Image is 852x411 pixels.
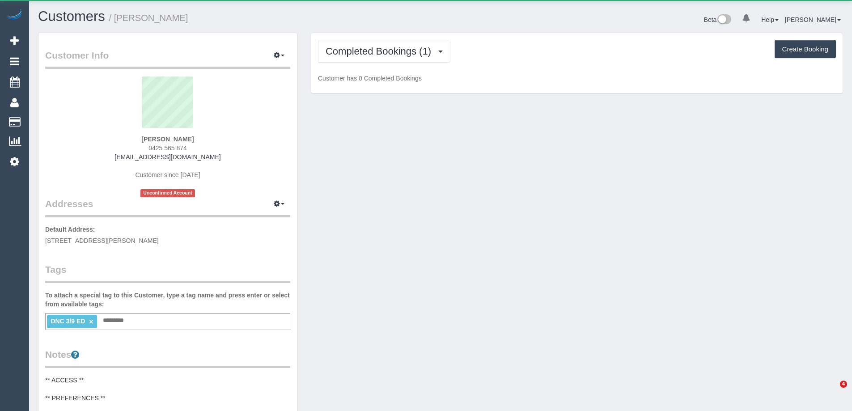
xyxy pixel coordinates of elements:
p: Customer has 0 Completed Bookings [318,74,836,83]
span: [STREET_ADDRESS][PERSON_NAME] [45,237,159,244]
span: Customer since [DATE] [135,171,200,178]
button: Create Booking [775,40,836,59]
iframe: Intercom live chat [822,381,843,402]
img: New interface [716,14,731,26]
a: [EMAIL_ADDRESS][DOMAIN_NAME] [114,153,220,161]
a: [PERSON_NAME] [785,16,841,23]
button: Completed Bookings (1) [318,40,450,63]
span: 4 [840,381,847,388]
span: Completed Bookings (1) [326,46,436,57]
span: DNC 3/9 ED [51,318,85,325]
legend: Tags [45,263,290,283]
a: Customers [38,8,105,24]
span: Unconfirmed Account [140,189,195,197]
span: 0425 565 874 [148,144,187,152]
a: × [89,318,93,326]
label: Default Address: [45,225,95,234]
legend: Notes [45,348,290,368]
small: / [PERSON_NAME] [109,13,188,23]
a: Help [761,16,779,23]
label: To attach a special tag to this Customer, type a tag name and press enter or select from availabl... [45,291,290,309]
a: Beta [704,16,732,23]
strong: [PERSON_NAME] [141,136,194,143]
img: Automaid Logo [5,9,23,21]
legend: Customer Info [45,49,290,69]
